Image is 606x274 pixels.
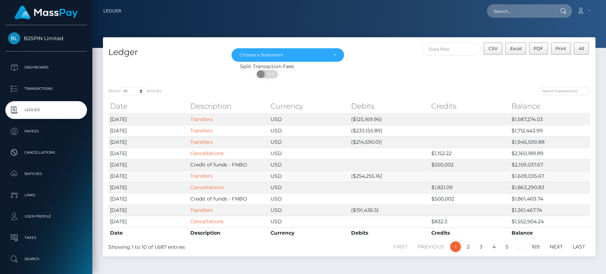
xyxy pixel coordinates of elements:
td: $2,160,189.89 [510,148,590,159]
td: $1,587,274.03 [510,114,590,125]
td: $1,552,904.24 [510,216,590,227]
a: User Profile [5,208,87,225]
a: Payees [5,122,87,140]
td: Credit of funds - FNBO [189,159,269,170]
td: [DATE] [108,148,189,159]
button: Excel [505,43,526,55]
a: Links [5,186,87,204]
th: Description [189,227,269,239]
a: Next [546,241,567,252]
td: ($214,590.01) [349,136,429,148]
input: Search transactions [539,87,590,95]
td: $1,861,469.74 [510,193,590,204]
td: $1,863,290.83 [510,182,590,193]
td: [DATE] [108,193,189,204]
a: 4 [488,241,499,252]
td: $2,159,037.67 [510,159,590,170]
td: [DATE] [108,170,189,182]
div: Showing 1 to 10 of 1,687 entries [108,241,303,251]
td: $500,002 [430,193,510,204]
th: Currency [269,227,349,239]
button: Print [551,43,571,55]
td: USD [269,125,349,136]
a: Cancellations [190,150,224,157]
a: 5 [502,241,512,252]
span: Excel [510,46,521,51]
td: USD [269,204,349,216]
td: $1,152.22 [430,148,510,159]
p: Search [8,254,84,264]
th: Credits [430,99,510,113]
td: USD [269,170,349,182]
a: Batches [5,165,87,183]
td: USD [269,114,349,125]
td: USD [269,182,349,193]
p: Taxes [8,232,84,243]
button: All [574,43,589,55]
p: Links [8,190,84,201]
td: [DATE] [108,136,189,148]
a: Transfers [190,207,213,213]
td: $1,821.09 [430,182,510,193]
a: 2 [463,241,474,252]
th: Balance [510,227,590,239]
p: Transactions [8,83,84,94]
th: Date [108,99,189,113]
span: All [579,46,584,51]
a: Search [5,250,87,268]
th: Currency [269,99,349,113]
td: $1,712,443.99 [510,125,590,136]
div: Split Transaction Fees [103,63,431,70]
td: ($191,436.5) [349,204,429,216]
td: $550,002 [430,159,510,170]
a: Cancellations [5,144,87,161]
a: Ledger [103,4,121,18]
th: Debits [349,227,429,239]
a: Cancellations [190,218,224,225]
th: Description [189,99,269,113]
button: PDF [529,43,548,55]
input: Search... [487,4,553,18]
td: ($125,169.96) [349,114,429,125]
button: Choose a Statement [231,48,344,62]
a: Transfers [190,173,213,179]
p: Ledger [8,105,84,115]
span: PDF [534,46,543,51]
a: Transactions [5,80,87,98]
div: Choose a Statement [240,52,328,58]
th: Credits [430,227,510,239]
td: USD [269,136,349,148]
a: Transfers [190,139,213,145]
img: MassPay Logo [15,6,78,20]
th: Debits [349,99,429,113]
td: USD [269,148,349,159]
a: 1 [450,241,461,252]
a: Transfers [190,116,213,122]
td: Credit of funds - FNBO [189,193,269,204]
span: Print [556,46,566,51]
td: [DATE] [108,125,189,136]
a: Cancellations [190,184,224,191]
label: Show entries [108,87,162,95]
button: CSV [484,43,502,55]
th: Balance [510,99,590,113]
p: Batches [8,169,84,179]
td: USD [269,216,349,227]
input: Date filter [422,43,481,56]
h4: Ledger [108,46,221,59]
td: $1,609,035.67 [510,170,590,182]
span: CSV [488,46,498,51]
td: $1,361,467.74 [510,204,590,216]
td: [DATE] [108,114,189,125]
select: Showentries [120,87,147,95]
a: Transfers [190,127,213,134]
p: Dashboard [8,62,84,73]
a: Taxes [5,229,87,247]
a: Last [569,241,589,252]
td: USD [269,193,349,204]
a: Dashboard [5,59,87,76]
td: [DATE] [108,204,189,216]
td: USD [269,159,349,170]
a: Ledger [5,101,87,119]
td: $1,945,599.88 [510,136,590,148]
